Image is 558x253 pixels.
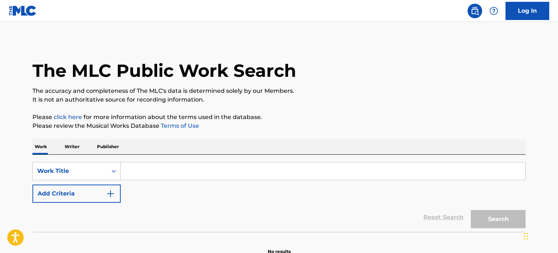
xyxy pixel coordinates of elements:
[32,87,526,95] p: The accuracy and completeness of The MLC's data is determined solely by our Members.
[62,139,82,154] p: Writer
[32,113,526,122] p: Please for more information about the terms used in the database.
[470,7,479,15] img: search
[159,122,199,129] a: Terms of Use
[106,189,115,198] img: 9d2ae6d4665cec9f34b9.svg
[32,122,526,130] p: Please review the Musical Works Database
[32,185,121,203] button: Add Criteria
[468,4,482,18] a: Public Search
[32,162,526,232] form: Search Form
[505,2,549,20] a: Log In
[32,139,49,154] p: Work
[32,60,296,82] h1: The MLC Public Work Search
[522,218,558,253] iframe: Chat Widget
[37,167,103,175] div: Work Title
[95,139,121,154] p: Publisher
[489,7,498,15] img: help
[32,95,526,104] p: It is not an authoritative source for recording information.
[54,114,82,120] a: click here
[9,5,37,16] img: MLC Logo
[524,225,528,247] div: Drag
[487,4,501,18] div: Help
